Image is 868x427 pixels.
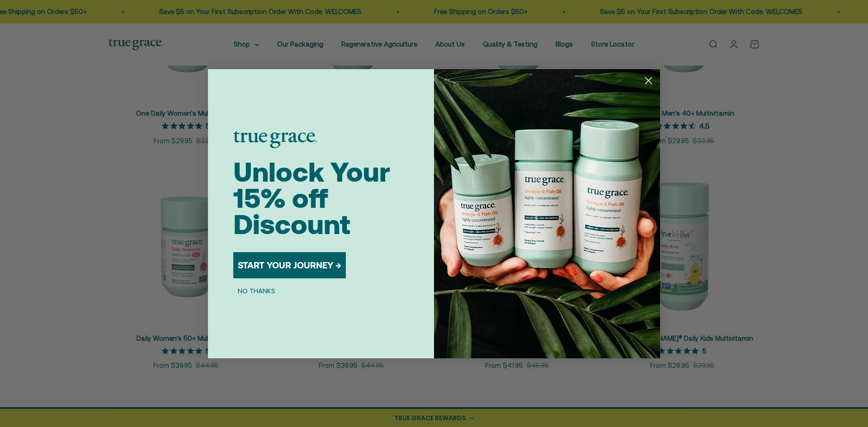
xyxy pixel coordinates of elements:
span: Unlock Your 15% off Discount [233,156,390,240]
button: NO THANKS [233,286,280,296]
img: logo placeholder [233,131,317,148]
button: START YOUR JOURNEY → [233,252,346,278]
button: Close dialog [641,73,656,89]
img: 098727d5-50f8-4f9b-9554-844bb8da1403.jpeg [434,69,660,358]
